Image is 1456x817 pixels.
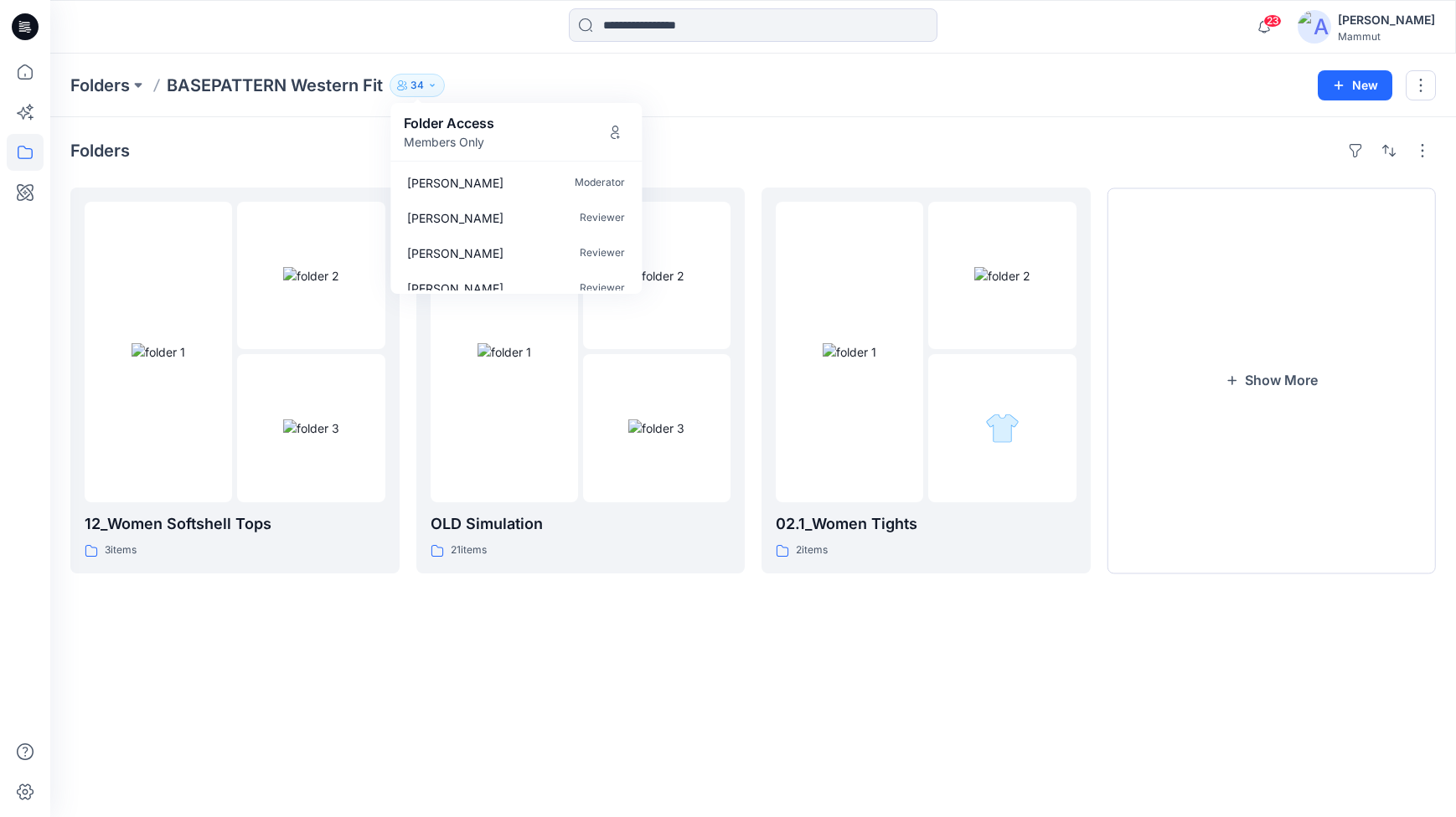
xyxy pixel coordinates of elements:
button: 34 [390,74,445,97]
div: Mammut [1338,30,1435,43]
button: New [1318,70,1392,100]
p: Reviewer [580,209,625,227]
a: folder 1folder 2folder 312_Women Softshell Tops3items [70,188,400,573]
img: folder 1 [478,343,531,361]
img: folder 3 [628,419,684,437]
img: folder 1 [823,343,876,361]
a: folder 1folder 2folder 3OLD Simulation21items [416,188,746,573]
a: Folders [70,74,130,97]
img: folder 1 [132,343,185,361]
p: 2 items [796,542,828,559]
p: Reviewer [580,280,625,297]
p: Nadine Buri [407,174,503,192]
p: Folder Access [404,113,494,133]
p: Reviewer [580,244,625,262]
a: [PERSON_NAME]Reviewer [394,270,638,306]
p: 02.1_Women Tights [776,512,1077,536]
img: folder 2 [283,267,339,285]
p: Members Only [404,133,494,151]
img: folder 2 [628,267,684,285]
a: folder 1folder 2folder 302.1_Women Tights2items [762,188,1091,573]
img: avatar [1298,10,1331,44]
p: Katja Müller [407,280,503,297]
p: 3 items [105,542,137,559]
p: 12_Women Softshell Tops [85,512,385,536]
div: [PERSON_NAME] [1338,10,1435,30]
button: Show More [1107,188,1437,573]
p: Susanne Leutner [407,244,503,262]
span: 23 [1263,14,1282,28]
p: BASEPATTERN Western Fit [167,74,383,97]
a: [PERSON_NAME]Reviewer [394,235,638,270]
img: folder 2 [974,267,1030,285]
h4: Folders [70,141,130,161]
p: Susanne Hollands [407,209,503,227]
a: [PERSON_NAME]Reviewer [394,200,638,235]
img: folder 3 [985,411,1020,445]
button: Manage Users [602,119,628,146]
p: 34 [410,76,424,95]
p: 21 items [451,542,487,559]
a: [PERSON_NAME]Moderator [394,165,638,200]
p: OLD Simulation [431,512,731,536]
img: folder 3 [283,419,339,437]
p: Moderator [575,174,625,192]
